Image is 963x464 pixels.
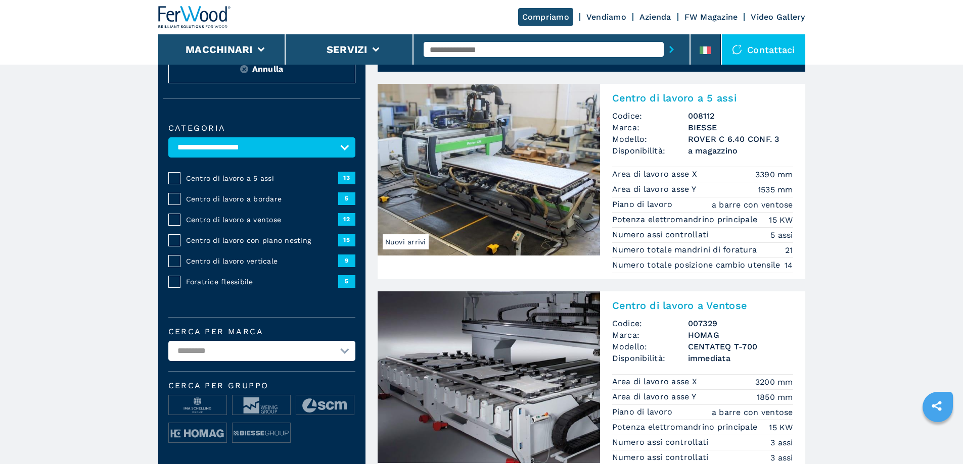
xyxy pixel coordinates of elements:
[755,376,793,388] em: 3200 mm
[688,133,793,145] h3: ROVER C 6.40 CONF. 3
[612,122,688,133] span: Marca:
[338,234,355,246] span: 15
[688,329,793,341] h3: HOMAG
[612,244,760,255] p: Numero totale mandrini di foratura
[378,84,805,279] a: Centro di lavoro a 5 assi BIESSE ROVER C 6.40 CONF. 3Nuovi arriviCentro di lavoro a 5 assiCodice:...
[186,215,338,225] span: Centro di lavoro a ventose
[518,8,573,26] a: Compriamo
[758,184,793,195] em: 1535 mm
[639,12,671,22] a: Azienda
[186,235,338,245] span: Centro di lavoro con piano nesting
[612,229,711,240] p: Numero assi controllati
[186,194,338,204] span: Centro di lavoro a bordare
[612,352,688,364] span: Disponibilità:
[757,391,793,403] em: 1850 mm
[186,277,338,287] span: Foratrice flessibile
[688,110,793,122] h3: 008112
[169,423,226,443] img: image
[712,406,793,418] em: a barre con ventose
[338,192,355,204] span: 5
[338,275,355,287] span: 5
[186,173,338,183] span: Centro di lavoro a 5 assi
[688,352,793,364] span: immediata
[769,422,793,433] em: 15 KW
[378,291,600,463] img: Centro di lavoro a Ventose HOMAG CENTATEQ T-700
[785,244,793,256] em: 21
[612,110,688,122] span: Codice:
[338,213,355,225] span: 12
[612,341,688,352] span: Modello:
[612,318,688,329] span: Codice:
[338,172,355,184] span: 13
[296,395,354,416] img: image
[338,254,355,267] span: 9
[612,214,760,225] p: Potenza elettromandrino principale
[233,423,290,443] img: image
[240,65,248,73] img: Reset
[168,124,355,132] label: Categoria
[612,391,699,402] p: Area di lavoro asse Y
[612,260,783,271] p: Numero totale posizione cambio utensile
[612,184,699,195] p: Area di lavoro asse Y
[684,12,738,22] a: FW Magazine
[612,199,675,210] p: Piano di lavoro
[612,145,688,157] span: Disponibilità:
[688,122,793,133] h3: BIESSE
[612,406,675,418] p: Piano di lavoro
[769,214,793,226] em: 15 KW
[688,145,793,157] span: a magazzino
[186,256,338,266] span: Centro di lavoro verticale
[612,422,760,433] p: Potenza elettromandrino principale
[378,84,600,255] img: Centro di lavoro a 5 assi BIESSE ROVER C 6.40 CONF. 3
[755,169,793,180] em: 3390 mm
[612,169,700,180] p: Area di lavoro asse X
[168,328,355,336] label: Cerca per marca
[169,395,226,416] img: image
[612,376,700,387] p: Area di lavoro asse X
[612,299,793,312] h2: Centro di lavoro a Ventose
[924,393,949,419] a: sharethis
[186,43,253,56] button: Macchinari
[586,12,626,22] a: Vendiamo
[168,55,355,83] button: ResetAnnulla
[732,44,742,55] img: Contattaci
[664,38,679,61] button: submit-button
[770,229,793,241] em: 5 assi
[770,437,793,448] em: 3 assi
[712,199,793,211] em: a barre con ventose
[770,452,793,463] em: 3 assi
[612,329,688,341] span: Marca:
[920,419,955,456] iframe: Chat
[233,395,290,416] img: image
[327,43,368,56] button: Servizi
[751,12,805,22] a: Video Gallery
[722,34,805,65] div: Contattaci
[612,133,688,145] span: Modello:
[688,341,793,352] h3: CENTATEQ T-700
[612,92,793,104] h2: Centro di lavoro a 5 assi
[158,6,231,28] img: Ferwood
[168,382,355,390] span: Cerca per Gruppo
[383,234,429,249] span: Nuovi arrivi
[612,437,711,448] p: Numero assi controllati
[252,63,284,75] span: Annulla
[688,318,793,329] h3: 007329
[612,452,711,463] p: Numero assi controllati
[785,260,793,271] em: 14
